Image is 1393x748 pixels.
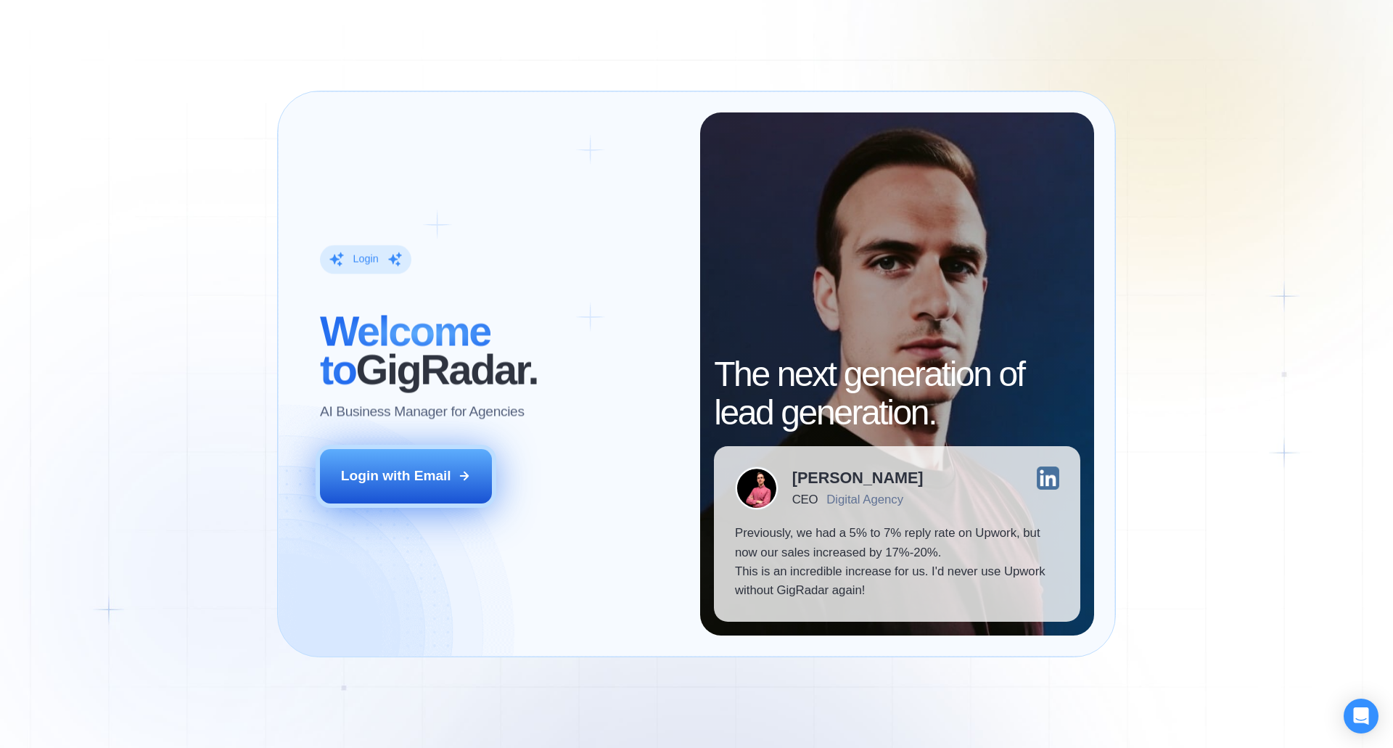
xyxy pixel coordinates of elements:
[320,403,525,422] p: AI Business Manager for Agencies
[826,493,903,506] div: Digital Agency
[792,493,818,506] div: CEO
[320,449,493,503] button: Login with Email
[714,355,1080,432] h2: The next generation of lead generation.
[1344,699,1378,733] div: Open Intercom Messenger
[735,524,1059,601] p: Previously, we had a 5% to 7% reply rate on Upwork, but now our sales increased by 17%-20%. This ...
[353,252,378,266] div: Login
[320,313,679,390] h2: ‍ GigRadar.
[320,308,490,393] span: Welcome to
[792,470,924,486] div: [PERSON_NAME]
[341,467,451,485] div: Login with Email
